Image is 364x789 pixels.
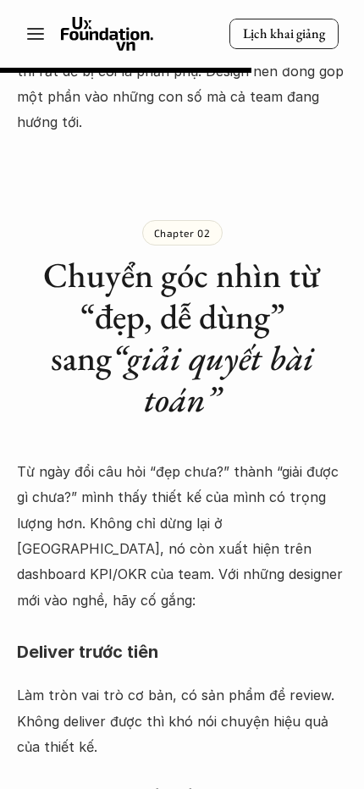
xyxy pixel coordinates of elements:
p: Từ ngày đổi câu hỏi “đẹp chưa?” thành “giải được gì chưa?” mình thấy thiết kế của mình có trọng l... [17,459,347,613]
a: Lịch khai giảng [229,19,339,50]
p: Chapter 02 [154,227,211,239]
h4: Deliver trước tiên [17,630,347,674]
em: “giải quyết bài toán” [112,335,322,422]
p: Lịch khai giảng [243,25,325,43]
h2: Chuyển góc nhìn từ “đẹp, dễ dùng” sang [17,254,347,421]
p: Làm tròn vai trò cơ bản, có sản phẩm để review. Không deliver được thì khó nói chuyện hiệu quả củ... [17,682,347,759]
